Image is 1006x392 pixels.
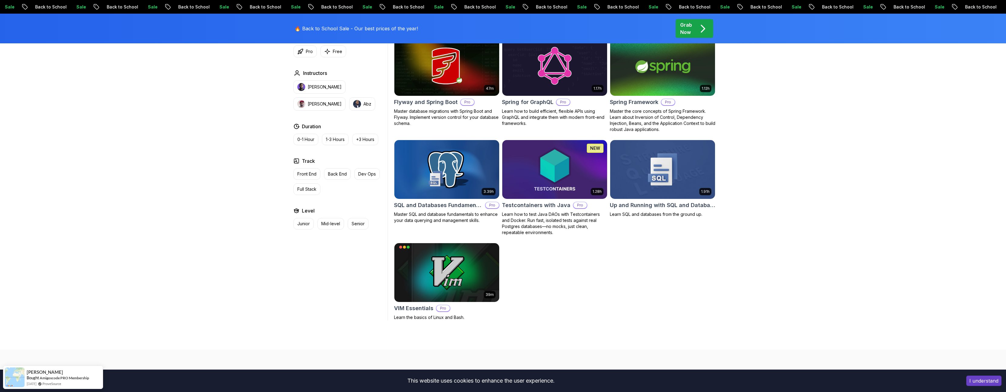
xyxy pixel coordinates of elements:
[737,4,778,10] p: Back to School
[302,207,315,214] h2: Level
[593,86,602,91] p: 1.17h
[610,201,715,209] h2: Up and Running with SQL and Databases
[358,171,376,177] p: Dev Ops
[295,25,418,32] p: 🔥 Back to School Sale - Our best prices of the year!
[523,4,564,10] p: Back to School
[302,157,315,165] h2: Track
[564,4,583,10] p: Sale
[610,108,715,132] p: Master the core concepts of Spring Framework. Learn about Inversion of Control, Dependency Inject...
[502,211,607,236] p: Learn how to test Java DAOs with Testcontainers and Docker. Run fast, isolated tests against real...
[461,99,474,105] p: Pro
[306,49,313,55] p: Pro
[635,4,655,10] p: Sale
[502,140,607,199] img: Testcontainers with Java card
[778,4,798,10] p: Sale
[921,4,941,10] p: Sale
[394,98,458,106] h2: Flyway and Spring Boot
[302,123,321,130] h2: Duration
[297,186,316,192] p: Full Stack
[27,381,36,386] span: [DATE]
[809,4,850,10] p: Back to School
[502,108,607,126] p: Learn how to build efficient, flexible APIs using GraphQL and integrate them with modern front-en...
[356,136,374,142] p: +3 Hours
[952,4,993,10] p: Back to School
[502,37,607,127] a: Spring for GraphQL card1.17hSpring for GraphQLProLearn how to build efficient, flexible APIs usin...
[349,4,369,10] p: Sale
[293,218,314,230] button: Junior
[322,134,349,145] button: 1-3 Hours
[880,4,921,10] p: Back to School
[610,140,715,199] img: Up and Running with SQL and Databases card
[421,4,440,10] p: Sale
[348,218,369,230] button: Senior
[93,4,135,10] p: Back to School
[278,4,297,10] p: Sale
[40,375,89,380] a: Amigoscode PRO Membership
[293,45,317,57] button: Pro
[451,4,492,10] p: Back to School
[486,292,494,297] p: 39m
[379,4,421,10] p: Back to School
[610,37,715,133] a: Spring Framework card1.12hSpring FrameworkProMaster the core concepts of Spring Framework. Learn ...
[293,134,318,145] button: 0-1 Hour
[352,134,378,145] button: +3 Hours
[394,314,500,320] p: Learn the basics of Linux and Bash.
[702,86,710,91] p: 1.12h
[680,21,692,36] p: Grab Now
[303,69,327,77] h2: Instructors
[394,37,499,96] img: Flyway and Spring Boot card
[135,4,154,10] p: Sale
[308,4,349,10] p: Back to School
[594,4,635,10] p: Back to School
[308,101,342,107] p: [PERSON_NAME]
[320,45,346,57] button: Free
[394,243,499,302] img: VIM Essentials card
[27,375,39,380] span: Bought
[610,140,715,217] a: Up and Running with SQL and Databases card1.91hUp and Running with SQL and DatabasesLearn SQL and...
[363,101,371,107] p: Abz
[333,49,342,55] p: Free
[486,86,494,91] p: 47m
[5,367,25,387] img: provesource social proof notification image
[353,100,361,108] img: instructor img
[5,374,957,387] div: This website uses cookies to enhance the user experience.
[610,98,658,106] h2: Spring Framework
[27,370,63,375] span: [PERSON_NAME]
[483,189,494,194] p: 3.39h
[206,4,226,10] p: Sale
[394,108,500,126] p: Master database migrations with Spring Boot and Flyway. Implement version control for your databa...
[394,243,500,320] a: VIM Essentials card39mVIM EssentialsProLearn the basics of Linux and Bash.
[297,100,305,108] img: instructor img
[394,201,483,209] h2: SQL and Databases Fundamentals
[326,136,345,142] p: 1-3 Hours
[63,4,82,10] p: Sale
[502,201,570,209] h2: Testcontainers with Java
[966,376,1001,386] button: Accept cookies
[502,37,607,96] img: Spring for GraphQL card
[394,140,500,223] a: SQL and Databases Fundamentals card3.39hSQL and Databases FundamentalsProMaster SQL and database ...
[321,221,340,227] p: Mid-level
[297,171,316,177] p: Front End
[661,99,675,105] p: Pro
[328,171,347,177] p: Back End
[394,37,500,127] a: Flyway and Spring Boot card47mFlyway and Spring BootProMaster database migrations with Spring Boo...
[492,4,512,10] p: Sale
[707,4,726,10] p: Sale
[352,221,365,227] p: Senior
[850,4,869,10] p: Sale
[297,221,310,227] p: Junior
[610,37,715,96] img: Spring Framework card
[293,97,346,111] button: instructor img[PERSON_NAME]
[502,98,553,106] h2: Spring for GraphQL
[394,211,500,223] p: Master SQL and database fundamentals to enhance your data querying and management skills.
[293,168,320,180] button: Front End
[486,202,499,208] p: Pro
[502,140,607,236] a: Testcontainers with Java card1.28hNEWTestcontainers with JavaProLearn how to test Java DAOs with ...
[317,218,344,230] button: Mid-level
[593,189,602,194] p: 1.28h
[165,4,206,10] p: Back to School
[610,211,715,217] p: Learn SQL and databases from the ground up.
[297,83,305,91] img: instructor img
[349,97,375,111] button: instructor imgAbz
[436,305,450,311] p: Pro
